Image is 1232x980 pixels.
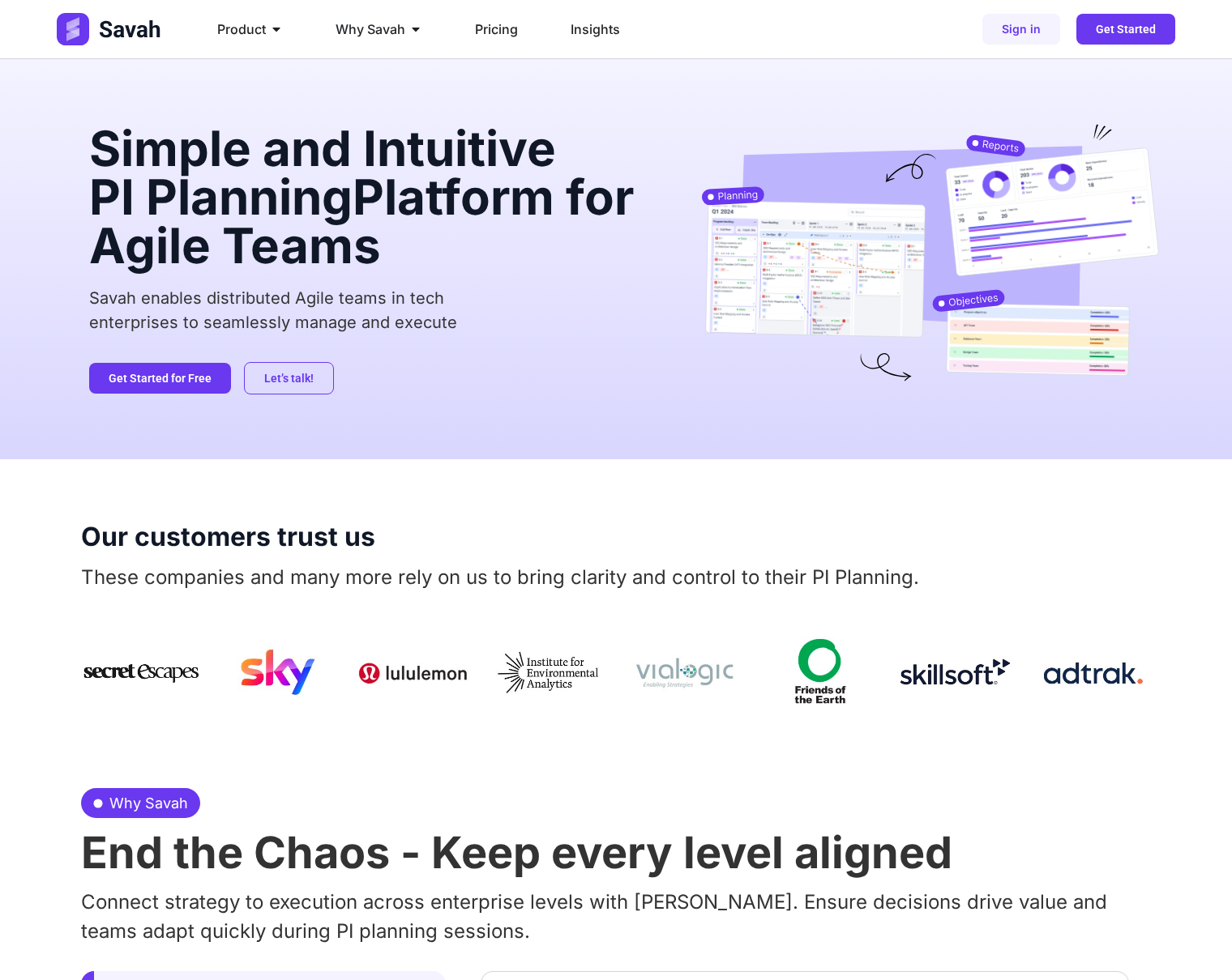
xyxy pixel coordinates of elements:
h2: Simple and Intuitive Platform for Agile Teams [89,124,649,270]
a: Insights [571,19,620,39]
span: Get Started for Free [109,373,212,384]
span: Why Savah [336,19,405,39]
h2: Our customers trust us [81,524,1151,550]
div: Menu Toggle [204,13,773,45]
a: Sign in [982,14,1060,45]
span: Get Started [1096,23,1156,35]
span: Why Savah [105,792,188,814]
p: Connect strategy to execution across enterprise levels with [PERSON_NAME]. Ensure decisions drive... [81,888,1151,946]
a: Get Started [1076,14,1175,45]
p: Savah enables distributed Agile teams in tech enterprises to seamlessly manage and execute [89,286,649,334]
span: Sign in [1002,23,1041,35]
a: Get Started for Free [89,363,231,394]
h2: End the Chaos - Keep every level aligned [81,831,1151,875]
span: PI Planning [89,168,353,226]
span: Let’s talk! [264,373,314,384]
a: Pricing [475,19,518,39]
p: These companies and many more rely on us to bring clarity and control to their PI Planning. [81,563,1151,592]
nav: Menu [204,13,773,45]
span: Product [217,19,266,39]
a: Let’s talk! [244,362,334,394]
